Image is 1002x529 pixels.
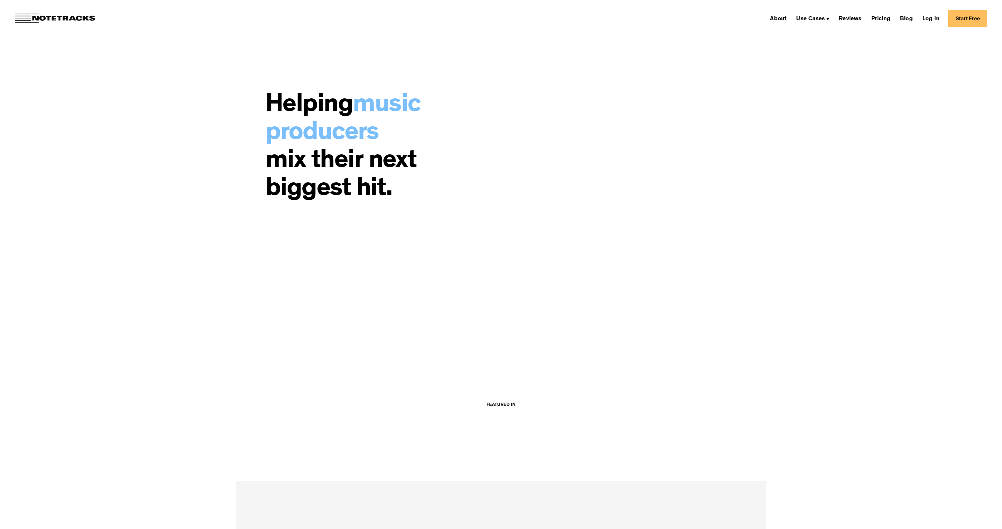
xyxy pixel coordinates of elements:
[868,13,893,24] a: Pricing
[796,16,825,22] div: Use Cases
[486,403,516,408] div: Featured IN
[767,13,790,24] a: About
[836,13,864,24] a: Reviews
[948,10,987,27] a: Start Free
[897,13,916,24] a: Blog
[266,93,421,147] span: music producers
[266,92,490,204] h2: Helping mix their next biggest hit.
[920,13,942,24] a: Log In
